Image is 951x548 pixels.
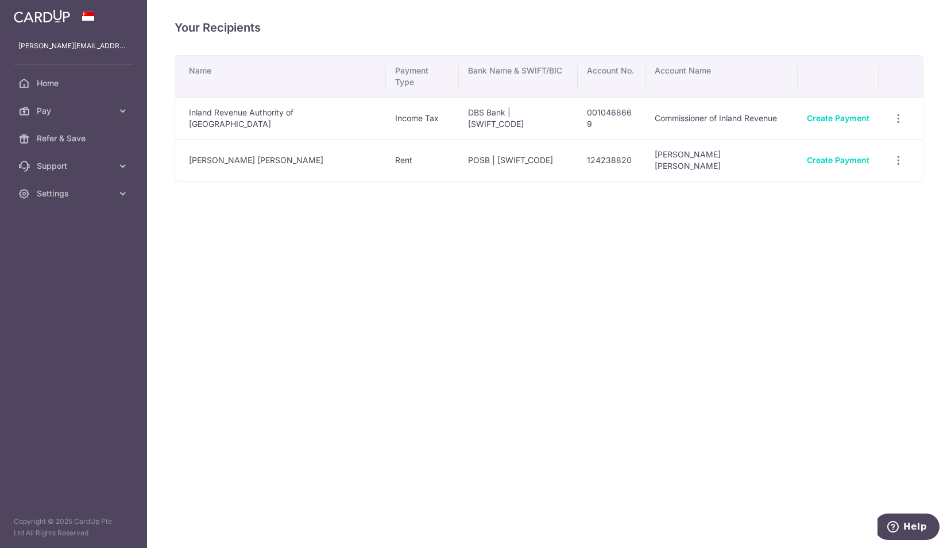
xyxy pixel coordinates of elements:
[807,113,869,123] a: Create Payment
[14,9,70,23] img: CardUp
[645,97,798,139] td: Commissioner of Inland Revenue
[877,514,940,542] iframe: Opens a widget where you can find more information
[459,97,577,139] td: DBS Bank | [SWIFT_CODE]
[37,133,113,144] span: Refer & Save
[37,105,113,117] span: Pay
[175,139,386,181] td: [PERSON_NAME] [PERSON_NAME]
[807,155,869,165] a: Create Payment
[386,97,459,139] td: Income Tax
[37,160,113,172] span: Support
[645,139,798,181] td: [PERSON_NAME] [PERSON_NAME]
[578,139,646,181] td: 124238820
[175,18,923,37] h4: Your Recipients
[578,97,646,139] td: 0010468669
[37,188,113,199] span: Settings
[18,40,129,52] p: [PERSON_NAME][EMAIL_ADDRESS][PERSON_NAME][DOMAIN_NAME]
[175,56,386,97] th: Name
[386,56,459,97] th: Payment Type
[645,56,798,97] th: Account Name
[386,139,459,181] td: Rent
[578,56,646,97] th: Account No.
[37,78,113,89] span: Home
[459,56,577,97] th: Bank Name & SWIFT/BIC
[459,139,577,181] td: POSB | [SWIFT_CODE]
[175,97,386,139] td: Inland Revenue Authority of [GEOGRAPHIC_DATA]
